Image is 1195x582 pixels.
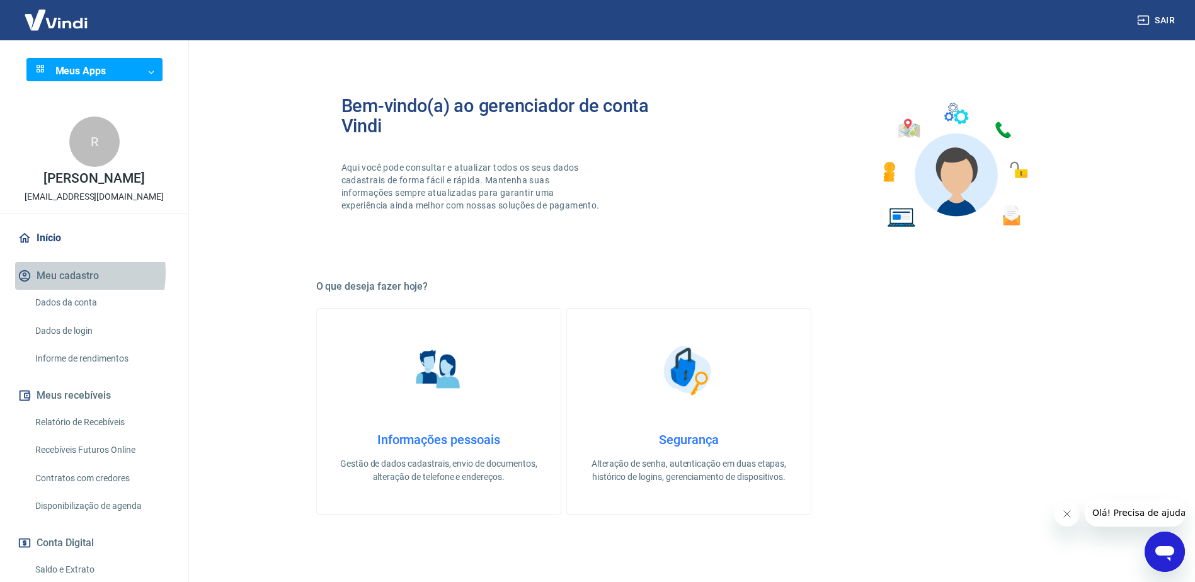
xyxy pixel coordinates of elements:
a: Informações pessoaisInformações pessoaisGestão de dados cadastrais, envio de documentos, alteraçã... [316,308,561,515]
img: Informações pessoais [407,339,470,402]
iframe: Fechar mensagem [1055,501,1080,527]
a: SegurançaSegurançaAlteração de senha, autenticação em duas etapas, histórico de logins, gerenciam... [566,308,811,515]
button: Sair [1135,9,1180,32]
img: Imagem de um avatar masculino com diversos icones exemplificando as funcionalidades do gerenciado... [872,96,1037,235]
p: Gestão de dados cadastrais, envio de documentos, alteração de telefone e endereços. [337,457,540,484]
a: Início [15,224,173,252]
span: Olá! Precisa de ajuda? [8,9,106,19]
a: Dados da conta [30,290,173,316]
iframe: Mensagem da empresa [1085,499,1185,527]
a: Informe de rendimentos [30,346,173,372]
p: Alteração de senha, autenticação em duas etapas, histórico de logins, gerenciamento de dispositivos. [587,457,791,484]
a: Recebíveis Futuros Online [30,437,173,463]
a: Disponibilização de agenda [30,493,173,519]
a: Contratos com credores [30,465,173,491]
h4: Segurança [587,432,791,447]
button: Meus recebíveis [15,382,173,409]
a: Relatório de Recebíveis [30,409,173,435]
iframe: Botão para abrir a janela de mensagens [1145,532,1185,572]
h5: O que deseja fazer hoje? [316,280,1062,293]
img: Segurança [657,339,720,402]
h2: Bem-vindo(a) ao gerenciador de conta Vindi [341,96,689,136]
img: Vindi [15,1,97,39]
p: [PERSON_NAME] [43,172,144,185]
button: Meu cadastro [15,262,173,290]
a: Dados de login [30,318,173,344]
p: Aqui você pode consultar e atualizar todos os seus dados cadastrais de forma fácil e rápida. Mant... [341,161,602,212]
p: [EMAIL_ADDRESS][DOMAIN_NAME] [25,190,164,203]
h4: Informações pessoais [337,432,540,447]
div: R [69,117,120,167]
button: Conta Digital [15,529,173,557]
